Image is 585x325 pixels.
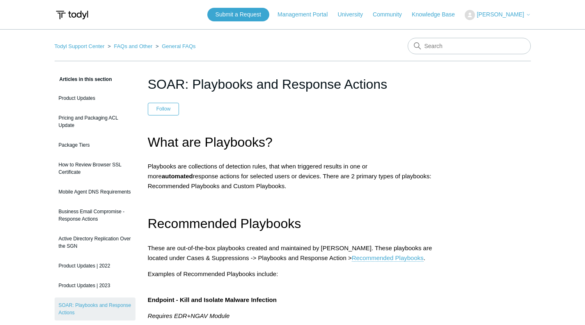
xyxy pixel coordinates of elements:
[55,297,135,320] a: SOAR: Playbooks and Response Actions
[412,10,463,19] a: Knowledge Base
[207,8,269,21] a: Submit a Request
[148,163,431,189] span: Playbooks are collections of detection rules, that when triggered results in one or more response...
[55,278,135,293] a: Product Updates | 2023
[148,270,278,277] span: Examples of Recommended Playbooks include:
[148,135,273,150] span: What are Playbooks?
[278,10,336,19] a: Management Portal
[55,76,112,82] span: Articles in this section
[114,43,152,49] a: FAQs and Other
[477,11,524,18] span: [PERSON_NAME]
[465,10,530,20] button: [PERSON_NAME]
[55,43,105,49] a: Todyl Support Center
[337,10,371,19] a: University
[148,312,230,319] em: Requires EDR+NGAV Module
[148,296,277,303] span: Endpoint - Kill and Isolate Malware Infection
[55,184,135,200] a: Mobile Agent DNS Requirements
[162,43,195,49] a: General FAQs
[55,7,89,23] img: Todyl Support Center Help Center home page
[162,173,193,180] strong: automated
[55,204,135,227] a: Business Email Compromise - Response Actions
[373,10,410,19] a: Community
[352,254,424,262] a: Recommended Playbooks
[154,43,196,49] li: General FAQs
[148,74,438,94] h1: SOAR: Playbooks and Response Actions
[55,110,135,133] a: Pricing and Packaging ACL Update
[55,231,135,254] a: Active Directory Replication Over the SGN
[55,43,106,49] li: Todyl Support Center
[55,137,135,153] a: Package Tiers
[55,258,135,274] a: Product Updates | 2022
[55,157,135,180] a: How to Review Browser SSL Certificate
[148,103,179,115] button: Follow Article
[148,216,301,231] span: Recommended Playbooks
[106,43,154,49] li: FAQs and Other
[408,38,531,54] input: Search
[55,90,135,106] a: Product Updates
[148,244,432,261] span: These are out-of-the-box playbooks created and maintained by [PERSON_NAME]. These playbooks are l...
